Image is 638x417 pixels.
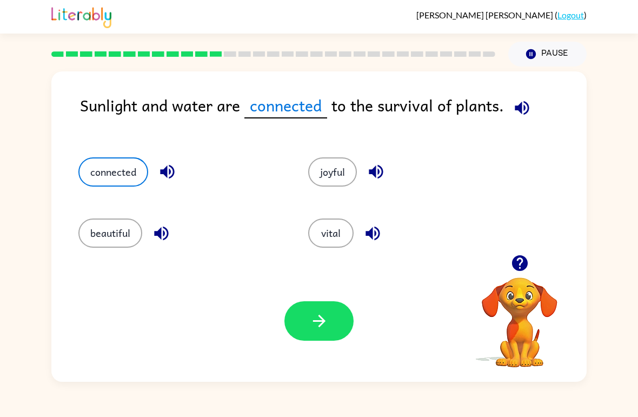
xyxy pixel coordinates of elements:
[78,219,142,248] button: beautiful
[308,219,354,248] button: vital
[308,157,357,187] button: joyful
[557,10,584,20] a: Logout
[466,261,574,369] video: Your browser must support playing .mp4 files to use Literably. Please try using another browser.
[244,93,327,118] span: connected
[78,157,148,187] button: connected
[508,42,587,67] button: Pause
[416,10,587,20] div: ( )
[80,93,587,136] div: Sunlight and water are to the survival of plants.
[51,4,111,28] img: Literably
[416,10,555,20] span: [PERSON_NAME] [PERSON_NAME]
